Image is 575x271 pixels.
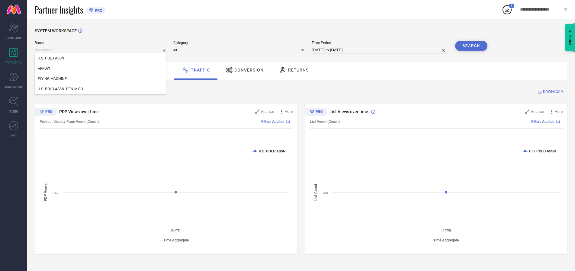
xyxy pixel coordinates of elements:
[59,109,99,114] span: PDP Views over time
[38,77,67,81] span: FLYING MACHINE
[529,149,557,153] text: U.S. POLO ASSN.
[40,120,99,124] span: Product Display Page Views (Count)
[292,120,293,124] span: |
[329,109,368,114] span: List Views over time
[502,4,512,15] div: Open download list
[312,46,448,54] input: Select time period
[5,36,23,40] span: SCORECARDS
[35,53,166,63] div: U.S. POLO ASSN.
[323,191,328,194] text: 3Cr
[43,183,48,201] tspan: PDP Views
[191,68,210,72] span: Traffic
[35,74,166,84] div: FLYING MACHINE
[442,229,451,232] text: [DATE]
[511,4,512,8] span: 1
[35,47,166,53] input: Select brand
[562,120,563,124] span: |
[173,41,304,45] span: Category
[310,120,340,124] span: List Views (Count)
[288,68,309,72] span: Returns
[5,60,22,65] span: WORKSPACE
[261,110,274,114] span: Analyse
[38,56,65,60] span: U.S. POLO ASSN.
[11,133,17,138] span: FWD
[38,87,84,91] span: U.S. POLO ASSN. DENIM CO.
[35,108,57,117] div: Premium
[305,108,327,117] div: Premium
[554,110,563,114] span: More
[5,84,23,89] span: SUGGESTIONS
[531,120,554,124] span: Filters Applied
[171,229,181,232] text: [DATE]
[314,184,318,201] tspan: List Count
[163,238,189,242] tspan: Time Aggregate
[543,89,563,95] span: DOWNLOAD
[35,41,166,45] span: Brand
[312,41,448,45] span: Time Period
[35,4,83,16] span: Partner Insights
[35,63,166,74] div: ARROW
[433,238,459,242] tspan: Time Aggregate
[35,28,77,33] span: SYSTEM WORKSPACE
[53,191,58,194] text: 13L
[255,110,259,114] svg: Zoom
[93,8,102,13] span: PRO
[261,120,284,124] span: Filters Applied
[525,110,529,114] svg: Zoom
[8,109,19,113] span: TRENDS
[234,68,264,72] span: Conversion
[35,84,166,94] div: U.S. POLO ASSN. DENIM CO.
[284,110,293,114] span: More
[455,41,488,51] button: Search
[38,66,50,71] span: ARROW
[531,110,544,114] span: Analyse
[259,149,286,153] text: U.S. POLO ASSN.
